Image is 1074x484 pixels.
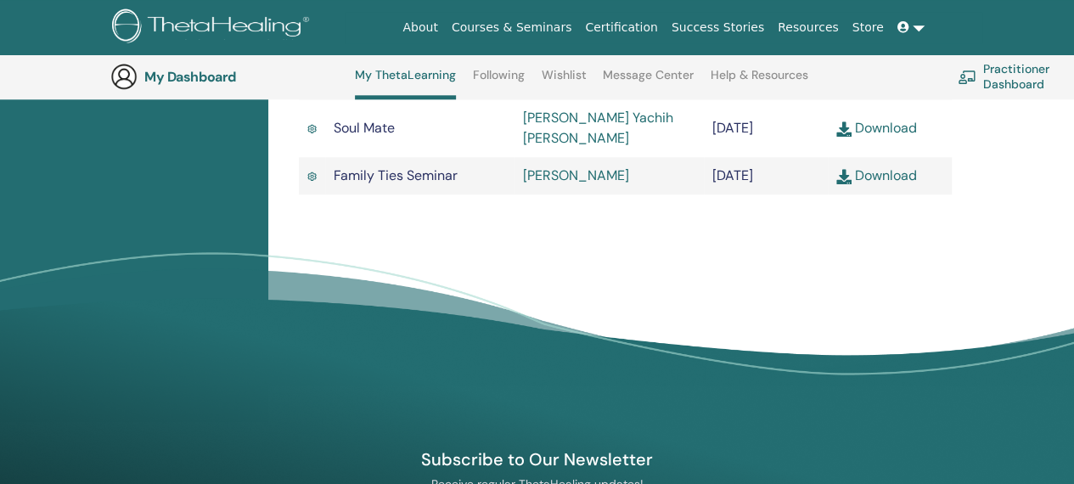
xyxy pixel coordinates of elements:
[523,166,629,184] a: [PERSON_NAME]
[473,68,525,95] a: Following
[846,12,891,43] a: Store
[704,99,828,157] td: [DATE]
[110,63,138,90] img: generic-user-icon.jpg
[112,8,315,47] img: logo.png
[704,157,828,194] td: [DATE]
[334,166,458,184] span: Family Ties Seminar
[542,68,587,95] a: Wishlist
[771,12,846,43] a: Resources
[445,12,579,43] a: Courses & Seminars
[334,119,395,137] span: Soul Mate
[144,69,314,85] h3: My Dashboard
[523,109,673,147] a: [PERSON_NAME] Yachih [PERSON_NAME]
[307,170,317,183] img: Active Certificate
[307,122,317,135] img: Active Certificate
[958,70,976,83] img: chalkboard-teacher.svg
[836,119,917,137] a: Download
[578,12,664,43] a: Certification
[355,68,456,99] a: My ThetaLearning
[711,68,808,95] a: Help & Resources
[836,121,852,137] img: download.svg
[396,12,444,43] a: About
[836,166,917,184] a: Download
[665,12,771,43] a: Success Stories
[603,68,694,95] a: Message Center
[341,448,734,470] h4: Subscribe to Our Newsletter
[836,169,852,184] img: download.svg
